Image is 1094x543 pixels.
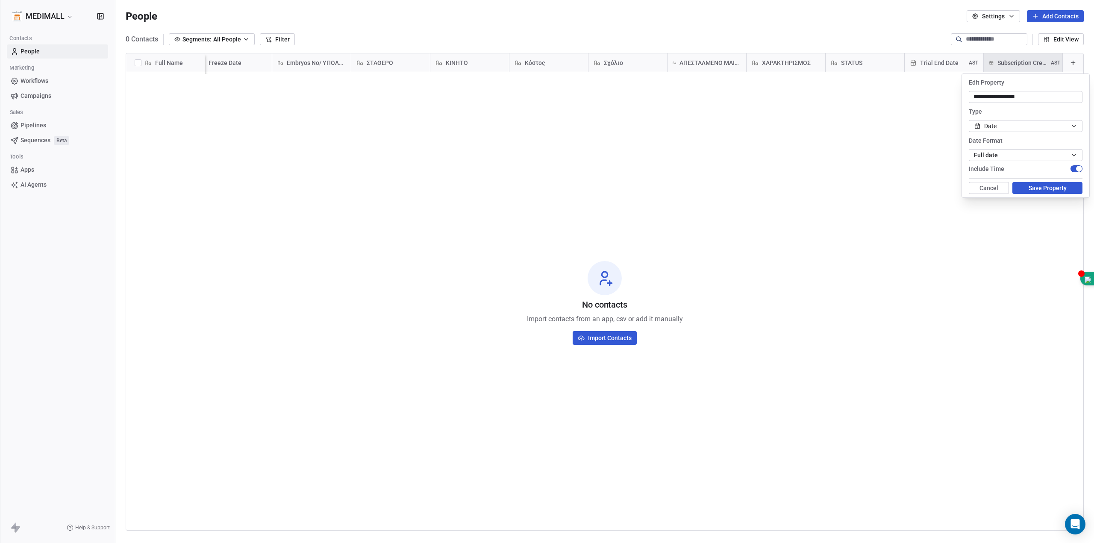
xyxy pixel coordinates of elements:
[969,137,1003,144] span: Date Format
[974,151,998,160] span: Full date
[969,164,1004,173] span: Include Time
[984,122,997,131] span: Date
[969,182,1009,194] button: Cancel
[1012,182,1082,194] button: Save Property
[969,79,1004,86] span: Edit Property
[969,108,982,115] span: Type
[969,120,1082,132] button: Date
